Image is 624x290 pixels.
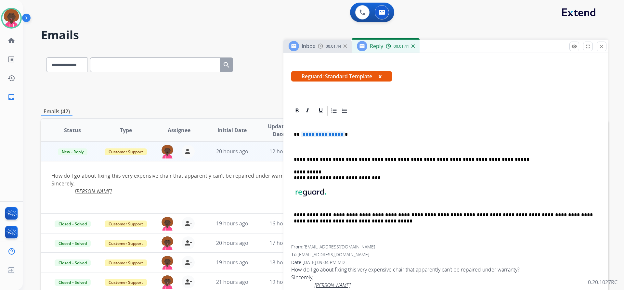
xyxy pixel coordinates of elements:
span: 20 hours ago [216,239,248,246]
span: Closed – Solved [55,259,91,266]
span: Inbox [302,43,315,50]
div: From: [291,244,601,250]
div: Bullet List [340,106,349,116]
span: 12 hours ago [269,148,302,155]
mat-icon: fullscreen [585,44,591,49]
span: New - Reply [58,148,87,155]
img: agent-avatar [161,236,174,250]
span: 18 hours ago [269,259,302,266]
img: agent-avatar [161,217,174,231]
span: 16 hours ago [269,220,302,227]
span: Customer Support [105,148,147,155]
span: Closed – Solved [55,240,91,247]
span: Assignee [168,126,190,134]
span: Updated Date [264,122,294,138]
span: Status [64,126,81,134]
i: [PERSON_NAME] [75,188,112,195]
span: [DATE] 09:04 PM MDT [303,259,347,265]
mat-icon: close [599,44,604,49]
img: agent-avatar [161,275,174,289]
h2: Emails [41,29,608,42]
div: To: [291,251,601,258]
mat-icon: person_remove [184,258,192,266]
mat-icon: inbox [7,93,15,101]
span: Customer Support [105,259,147,266]
div: Italic [303,106,312,116]
button: x [379,72,382,80]
mat-icon: person_remove [184,278,192,286]
span: 19 hours ago [269,278,302,285]
div: Sincerely, [51,180,492,195]
div: Underline [316,106,326,116]
img: agent-avatar [161,256,174,270]
span: Initial Date [217,126,247,134]
div: How do I go about fixing this very expensive chair that apparently can’t be repaired under warranty? [51,172,492,203]
span: [EMAIL_ADDRESS][DOMAIN_NAME] [298,251,369,258]
mat-icon: search [223,61,230,69]
div: Date: [291,259,601,266]
span: Reguard: Standard Template [291,71,392,82]
span: 21 hours ago [216,278,248,285]
span: 20 hours ago [216,148,248,155]
span: Closed – Solved [55,279,91,286]
span: 00:01:41 [394,44,409,49]
div: Sincerely, [291,273,601,289]
span: Customer Support [105,221,147,227]
mat-icon: list_alt [7,56,15,63]
span: [EMAIL_ADDRESS][DOMAIN_NAME] [304,244,375,250]
mat-icon: person_remove [184,147,192,155]
span: 00:01:44 [326,44,341,49]
span: Customer Support [105,240,147,247]
span: 19 hours ago [216,220,248,227]
img: avatar [2,9,20,27]
span: 19 hours ago [216,259,248,266]
span: 17 hours ago [269,239,302,246]
div: Bold [292,106,302,116]
mat-icon: person_remove [184,239,192,247]
p: Emails (42) [41,107,72,116]
img: agent-avatar [161,145,174,158]
p: 0.20.1027RC [588,278,617,286]
mat-icon: home [7,37,15,44]
mat-icon: history [7,74,15,82]
span: Reply [370,43,383,50]
span: Type [120,126,132,134]
mat-icon: remove_red_eye [571,44,577,49]
span: Customer Support [105,279,147,286]
span: Closed – Solved [55,221,91,227]
div: Ordered List [329,106,339,116]
i: [PERSON_NAME] [315,282,350,289]
mat-icon: person_remove [184,220,192,227]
